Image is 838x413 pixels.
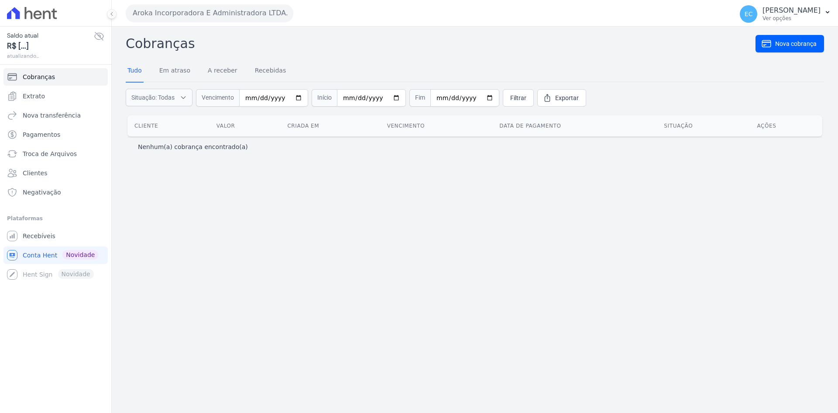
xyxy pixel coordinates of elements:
[158,60,192,83] a: Em atraso
[127,115,209,136] th: Cliente
[380,115,493,136] th: Vencimento
[492,115,657,136] th: Data de pagamento
[537,89,586,107] a: Exportar
[762,6,821,15] p: [PERSON_NAME]
[253,60,288,83] a: Recebidas
[23,251,57,260] span: Conta Hent
[3,126,108,143] a: Pagamentos
[23,111,81,120] span: Nova transferência
[3,184,108,201] a: Negativação
[206,60,239,83] a: A receber
[126,4,293,22] button: Aroka Incorporadora E Administradora LTDA.
[3,87,108,105] a: Extrato
[7,213,104,224] div: Plataformas
[3,164,108,182] a: Clientes
[7,40,94,52] span: R$ [...]
[750,115,822,136] th: Ações
[510,94,526,102] span: Filtrar
[126,60,144,83] a: Tudo
[23,92,45,101] span: Extrato
[555,94,579,102] span: Exportar
[23,188,61,197] span: Negativação
[138,142,248,151] p: Nenhum(a) cobrança encontrado(a)
[7,68,104,283] nav: Sidebar
[23,169,47,177] span: Clientes
[23,73,55,81] span: Cobranças
[657,115,750,136] th: Situação
[409,89,430,107] span: Fim
[775,39,817,48] span: Nova cobrança
[196,89,239,107] span: Vencimento
[126,34,756,53] h2: Cobranças
[3,246,108,264] a: Conta Hent Novidade
[312,89,337,107] span: Início
[7,52,94,60] span: atualizando...
[7,31,94,40] span: Saldo atual
[3,107,108,124] a: Nova transferência
[62,250,98,260] span: Novidade
[745,11,753,17] span: EC
[3,145,108,163] a: Troca de Arquivos
[756,35,824,52] a: Nova cobrança
[762,15,821,22] p: Ver opções
[3,227,108,245] a: Recebíveis
[280,115,380,136] th: Criada em
[126,89,192,106] button: Situação: Todas
[23,149,77,158] span: Troca de Arquivos
[503,89,534,107] a: Filtrar
[23,232,55,240] span: Recebíveis
[3,68,108,86] a: Cobranças
[733,2,838,26] button: EC [PERSON_NAME] Ver opções
[23,130,60,139] span: Pagamentos
[209,115,281,136] th: Valor
[131,93,175,102] span: Situação: Todas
